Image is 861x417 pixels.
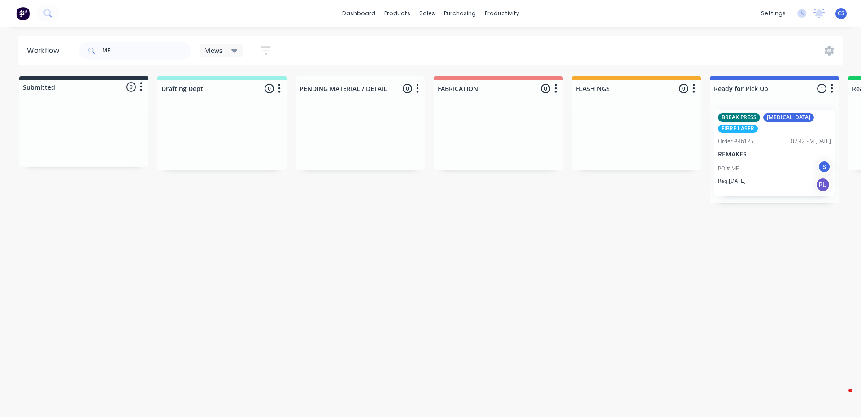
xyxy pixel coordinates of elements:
div: PU [816,178,830,192]
div: FIBRE LASER [718,125,758,133]
input: Search for orders... [102,42,191,60]
div: [MEDICAL_DATA] [763,113,814,122]
p: Req. [DATE] [718,177,746,185]
iframe: Intercom live chat [831,387,852,408]
p: REMAKES [718,151,831,158]
div: 02:42 PM [DATE] [791,137,831,145]
div: purchasing [439,7,480,20]
div: products [380,7,415,20]
div: Workflow [27,45,64,56]
div: sales [415,7,439,20]
a: dashboard [338,7,380,20]
div: BREAK PRESS [718,113,760,122]
span: CS [838,9,844,17]
div: Order #46125 [718,137,753,145]
img: Factory [16,7,30,20]
div: BREAK PRESS[MEDICAL_DATA]FIBRE LASEROrder #4612502:42 PM [DATE]REMAKESPO #IMFSReq.[DATE]PU [714,110,835,196]
p: PO #IMF [718,165,739,173]
span: Views [205,46,222,55]
div: S [818,160,831,174]
div: settings [757,7,790,20]
div: productivity [480,7,524,20]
